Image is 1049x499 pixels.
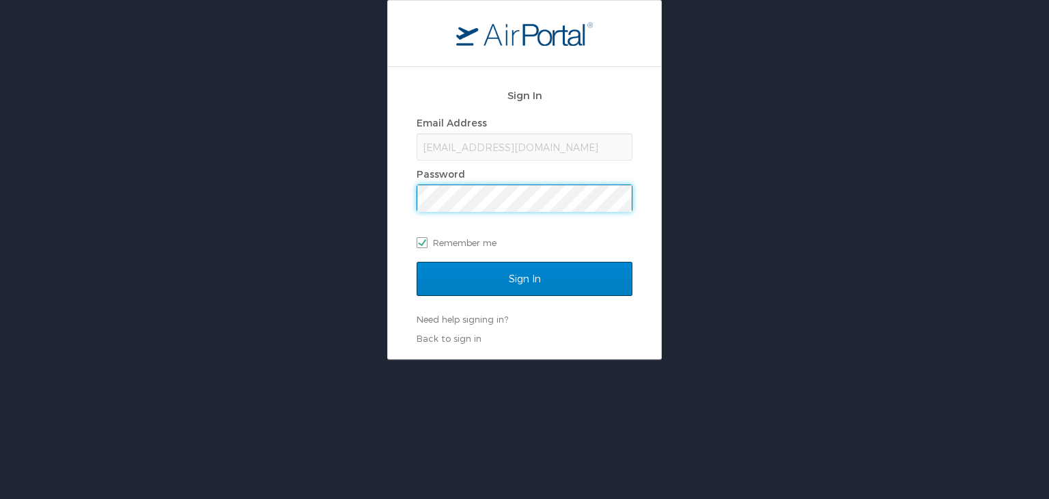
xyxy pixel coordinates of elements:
[417,117,487,129] label: Email Address
[417,87,632,103] h2: Sign In
[417,168,465,180] label: Password
[417,333,481,344] a: Back to sign in
[456,21,593,46] img: logo
[417,314,508,325] a: Need help signing in?
[417,262,632,296] input: Sign In
[417,232,632,253] label: Remember me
